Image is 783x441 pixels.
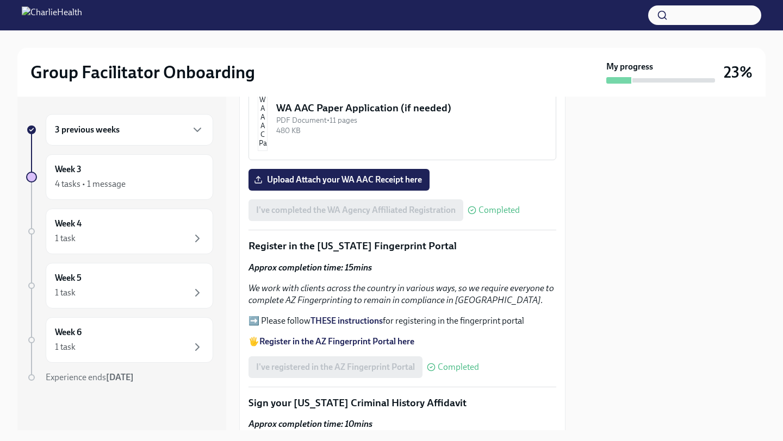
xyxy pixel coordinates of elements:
[248,169,430,191] label: Upload Attach your WA AAC Receipt here
[46,372,134,382] span: Experience ends
[26,317,213,363] a: Week 61 task
[256,174,422,185] span: Upload Attach your WA AAC Receipt here
[55,341,76,353] div: 1 task
[310,316,383,326] a: THESE instructions
[55,218,82,230] h6: Week 4
[248,262,372,273] strong: Approx completion time: 15mins
[248,77,556,160] button: WA AAC Paper Application (if needed)PDF Document•11 pages480 KB
[55,272,82,284] h6: Week 5
[26,154,213,200] a: Week 34 tasks • 1 message
[30,61,255,83] h2: Group Facilitator Onboarding
[478,206,520,215] span: Completed
[22,7,82,24] img: CharlieHealth
[46,114,213,146] div: 3 previous weeks
[26,209,213,254] a: Week 41 task
[55,178,126,190] div: 4 tasks • 1 message
[248,396,556,410] p: Sign your [US_STATE] Criminal History Affidavit
[276,125,547,136] div: 480 KB
[248,419,372,429] strong: Approx completion time: 10mins
[55,163,82,175] h6: Week 3
[248,315,556,327] p: ➡️ Please follow for registering in the fingerprint portal
[55,232,76,244] div: 1 task
[438,363,479,371] span: Completed
[258,86,268,151] img: WA AAC Paper Application (if needed)
[55,287,76,299] div: 1 task
[55,326,82,338] h6: Week 6
[259,336,414,346] a: Register in the AZ Fingerprint Portal here
[26,263,213,308] a: Week 51 task
[55,124,120,136] h6: 3 previous weeks
[606,61,653,73] strong: My progress
[276,101,547,115] div: WA AAC Paper Application (if needed)
[248,239,556,253] p: Register in the [US_STATE] Fingerprint Portal
[106,372,134,382] strong: [DATE]
[248,336,556,348] p: 🖐️
[248,283,554,305] em: We work with clients across the country in various ways, so we require everyone to complete AZ Fi...
[276,115,547,125] div: PDF Document • 11 pages
[724,62,753,82] h3: 23%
